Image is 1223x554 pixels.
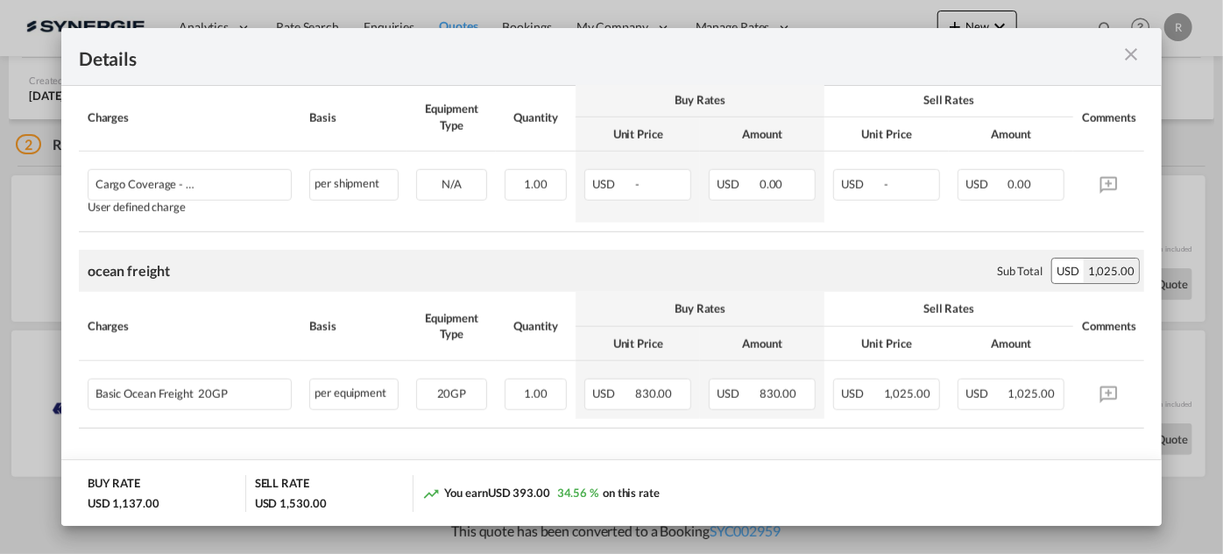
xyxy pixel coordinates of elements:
span: USD [965,177,1006,191]
md-icon: icon-trending-up [422,485,440,502]
div: Details [79,46,1038,67]
div: Equipment Type [416,310,487,342]
span: USD [965,387,1006,401]
span: 34.56 % [557,486,598,500]
div: BUY RATE [88,475,140,495]
div: Sell Rates [833,301,1064,316]
div: USD 1,137.00 [88,495,159,511]
span: - [635,177,640,191]
div: Charges [88,110,292,125]
span: USD [592,177,633,191]
div: Cargo Coverage - Rate to be confirmed depending on commodity and value Min 50 USD [95,170,237,191]
div: Basic Ocean Freight [95,380,237,401]
div: Equipment Type [416,101,487,132]
th: Amount [700,327,824,361]
th: Unit Price [576,117,700,152]
md-icon: icon-close m-3 fg-AAA8AD cursor [1120,44,1142,65]
th: Unit Price [824,117,949,152]
div: Charges [88,318,292,334]
span: N/A [442,177,462,191]
div: 1,025.00 [1084,259,1139,283]
th: Amount [949,327,1073,361]
span: 0.00 [760,177,783,191]
span: USD [717,387,757,401]
div: ocean freight [88,261,170,281]
span: 1,025.00 [884,387,930,401]
span: 830.00 [760,387,796,401]
span: USD [592,387,633,401]
th: Amount [949,117,1073,152]
span: USD [841,177,881,191]
span: USD [841,387,881,401]
span: 1,025.00 [1008,387,1055,401]
th: Comments [1073,292,1144,360]
div: Buy Rates [584,92,816,108]
th: Amount [700,117,824,152]
span: USD [717,177,757,191]
div: Sub Total [997,263,1043,279]
div: USD [1052,259,1084,283]
span: 830.00 [635,387,672,401]
th: Comments [1073,83,1144,152]
span: 1.00 [524,177,548,191]
div: per shipment [309,169,399,201]
th: Unit Price [824,327,949,361]
span: 20GP [194,387,228,401]
div: Buy Rates [584,301,816,316]
span: - [884,177,888,191]
span: 1.00 [524,387,548,401]
div: Basis [309,110,399,125]
span: 20GP [437,387,467,401]
th: Unit Price [576,327,700,361]
md-dialog: Pickup Door ... [61,28,1162,527]
div: Basis [309,318,399,334]
div: Quantity [505,318,567,334]
div: You earn on this rate [422,485,660,503]
div: USD 1,530.00 [255,495,327,511]
div: Quantity [505,110,567,125]
span: 0.00 [1008,177,1032,191]
div: per equipment [309,379,399,410]
div: SELL RATE [255,475,309,495]
span: USD 393.00 [488,486,550,500]
div: Sell Rates [833,92,1064,108]
div: User defined charge [88,201,292,214]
